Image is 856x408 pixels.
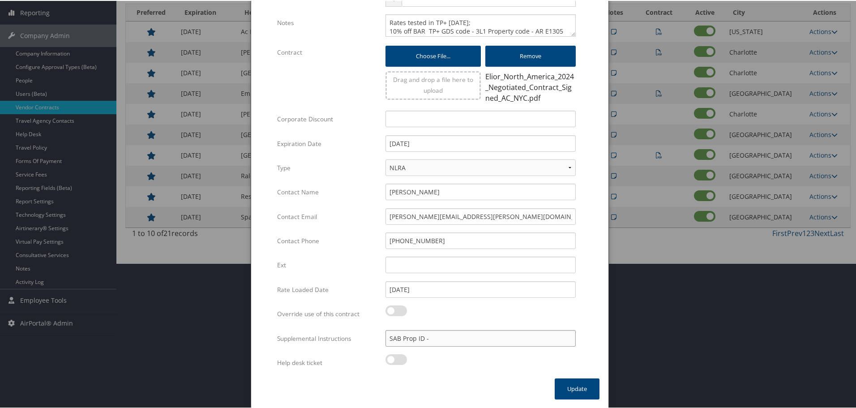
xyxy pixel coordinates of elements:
button: Update [555,378,599,399]
label: Supplemental Instructions [277,329,379,346]
label: Ext [277,256,379,273]
button: Remove [485,45,576,66]
label: Override use of this contract [277,305,379,322]
label: Notes [277,13,379,30]
label: Contact Email [277,207,379,224]
div: Elior_North_America_2024_Negotiated_Contract_Signed_AC_NYC.pdf [485,70,576,103]
label: Contact Phone [277,232,379,249]
span: Drag and drop a file here to upload [393,74,473,94]
label: Corporate Discount [277,110,379,127]
label: Contact Name [277,183,379,200]
label: Help desk ticket [277,353,379,370]
label: Contract [277,43,379,60]
input: (___) ___-____ [385,232,576,248]
label: Rate Loaded Date [277,280,379,297]
label: Expiration Date [277,134,379,151]
label: Type [277,159,379,176]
